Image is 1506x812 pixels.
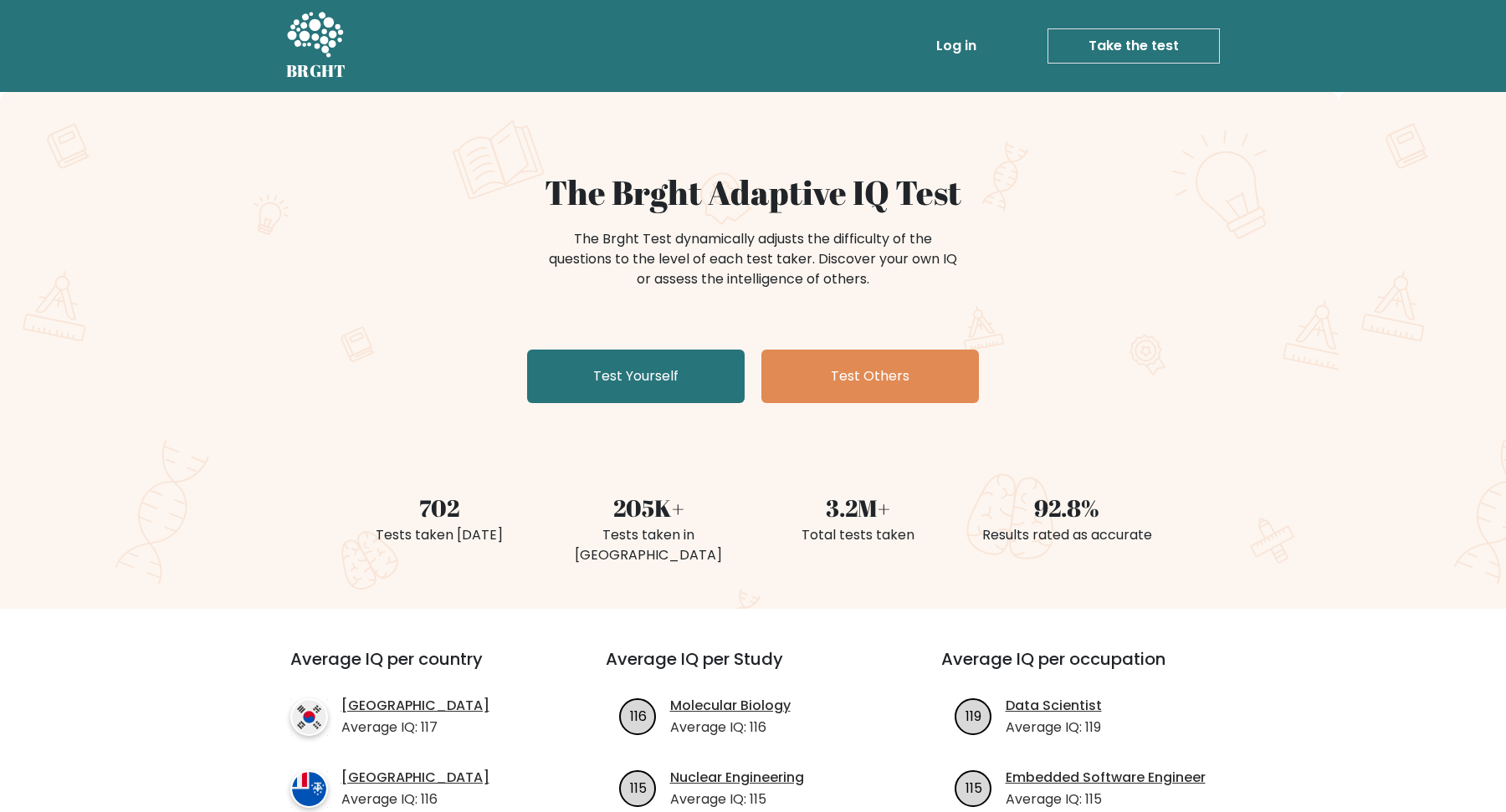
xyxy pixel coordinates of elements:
[972,490,1161,525] div: 92.8%
[554,490,743,525] div: 205K+
[1006,718,1102,738] p: Average IQ: 119
[629,706,646,725] text: 116
[290,649,546,689] h3: Average IQ per country
[965,778,981,797] text: 115
[1048,28,1220,64] a: Take the test
[670,696,791,716] a: Molecular Biology
[670,789,804,809] p: Average IQ: 115
[290,698,328,736] img: country
[1006,789,1206,809] p: Average IQ: 115
[930,29,983,63] a: Log in
[972,525,1161,545] div: Results rated as accurate
[629,778,646,797] text: 115
[606,649,901,689] h3: Average IQ per Study
[345,172,1161,212] h1: The Brght Adaptive IQ Test
[761,350,979,403] a: Test Others
[527,350,745,403] a: Test Yourself
[345,525,534,545] div: Tests taken [DATE]
[341,696,489,716] a: [GEOGRAPHIC_DATA]
[544,229,962,289] div: The Brght Test dynamically adjusts the difficulty of the questions to the level of each test take...
[763,525,952,545] div: Total tests taken
[763,490,952,525] div: 3.2M+
[966,706,981,725] text: 119
[341,789,489,809] p: Average IQ: 116
[341,768,489,788] a: [GEOGRAPHIC_DATA]
[941,649,1237,689] h3: Average IQ per occupation
[670,768,804,788] a: Nuclear Engineering
[1006,696,1102,716] a: Data Scientist
[290,770,328,808] img: country
[554,525,743,565] div: Tests taken in [GEOGRAPHIC_DATA]
[1006,768,1206,788] a: Embedded Software Engineer
[341,718,489,738] p: Average IQ: 117
[670,718,791,738] p: Average IQ: 116
[286,61,346,81] h5: BRGHT
[286,7,346,85] a: BRGHT
[345,490,534,525] div: 702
